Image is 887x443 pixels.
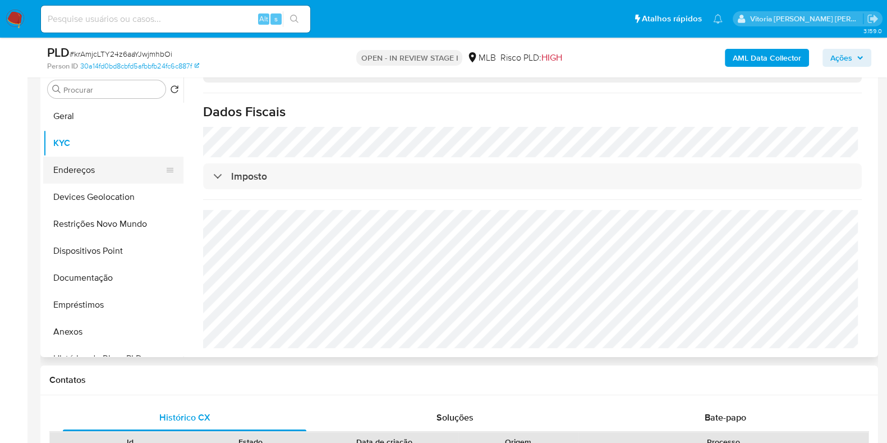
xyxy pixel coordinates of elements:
[356,50,462,66] p: OPEN - IN REVIEW STAGE I
[43,184,183,211] button: Devices Geolocation
[43,345,183,372] button: Histórico de Risco PLD
[830,49,852,67] span: Ações
[203,103,862,120] h1: Dados Fiscais
[705,411,746,424] span: Bate-papo
[49,375,869,386] h1: Contatos
[436,411,474,424] span: Soluções
[231,170,267,182] h3: Imposto
[43,238,183,264] button: Dispositivos Point
[47,61,78,71] b: Person ID
[43,291,183,318] button: Empréstimos
[63,85,161,95] input: Procurar
[203,163,862,189] div: Imposto
[500,52,562,64] span: Risco PLD:
[41,12,310,26] input: Pesquise usuários ou casos...
[43,103,183,130] button: Geral
[170,85,179,97] button: Retornar ao pedido padrão
[159,411,210,424] span: Histórico CX
[733,49,801,67] b: AML Data Collector
[713,14,723,24] a: Notificações
[80,61,199,71] a: 30a14fd0bd8cbfd5afbbfb24fc6c887f
[43,157,174,184] button: Endereços
[43,130,183,157] button: KYC
[43,264,183,291] button: Documentação
[867,13,879,25] a: Sair
[725,49,809,67] button: AML Data Collector
[259,13,268,24] span: Alt
[863,26,881,35] span: 3.159.0
[52,85,61,94] button: Procurar
[822,49,871,67] button: Ações
[467,52,495,64] div: MLB
[541,51,562,64] span: HIGH
[642,13,702,25] span: Atalhos rápidos
[283,11,306,27] button: search-icon
[43,211,183,238] button: Restrições Novo Mundo
[70,48,172,60] span: # krAmjcLTY24z6aaYJwjmhbOi
[43,318,183,345] button: Anexos
[750,13,863,24] p: vitoria.caldeira@mercadolivre.com
[47,43,70,61] b: PLD
[274,13,278,24] span: s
